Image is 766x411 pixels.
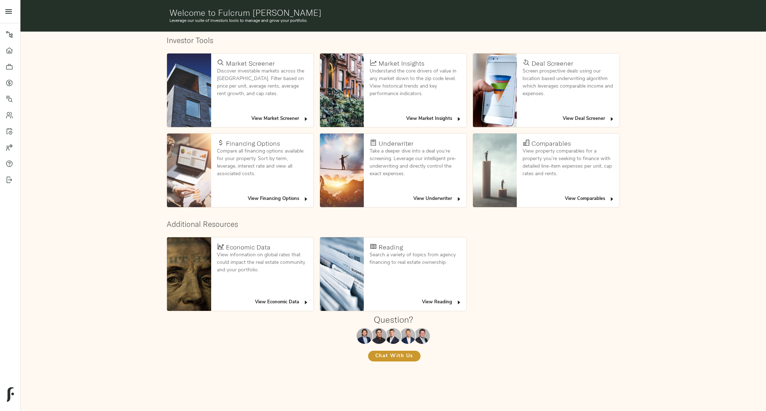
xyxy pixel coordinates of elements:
[406,115,462,123] span: View Market Insights
[561,113,617,125] button: View Deal Screener
[251,115,309,123] span: View Market Screener
[226,60,275,67] h4: Market Screener
[320,53,364,127] img: Market Insights
[404,113,464,125] button: View Market Insights
[253,297,311,308] button: View Economic Data
[170,8,617,18] h1: Welcome to Fulcrum [PERSON_NAME]
[248,195,309,203] span: View Financing Options
[170,18,617,24] p: Leverage our suite of investors tools to manage and grow your portfolio.
[473,134,517,207] img: Comparables
[563,193,617,205] button: View Comparables
[357,328,372,344] img: Maxwell Wu
[226,243,270,251] h4: Economic Data
[250,113,311,125] button: View Market Screener
[368,351,421,361] button: Chat With Us
[422,298,462,307] span: View Reading
[379,243,403,251] h4: Reading
[167,134,211,207] img: Financing Options
[370,251,461,266] p: Search a variety of topics from agency financing to real estate ownership.
[523,67,614,98] p: Screen prospective deals using our location based underwriting algorithm which leverages comparab...
[217,251,308,274] p: View information on global rates that could impact the real estate community and your portfolio.
[320,134,364,207] img: Underwriter
[400,328,416,344] img: Richard Le
[414,328,430,344] img: Justin Stamp
[320,237,364,311] img: Reading
[226,140,280,148] h4: Financing Options
[563,115,615,123] span: View Deal Screener
[375,352,413,361] span: Chat With Us
[370,67,461,98] p: Understand the core drivers of value in any market down to the zip code level. View historical tr...
[167,220,620,229] h2: Additional Resources
[385,328,401,344] img: Zach Frizzera
[167,237,211,311] img: Economic Data
[370,148,461,178] p: Take a deeper dive into a deal you’re screening. Leverage our intelligent pre-underwriting and di...
[412,193,464,205] button: View Underwriter
[565,195,615,203] span: View Comparables
[167,36,620,45] h2: Investor Tools
[371,328,387,344] img: Kenneth Mendonça
[379,140,413,148] h4: Underwriter
[255,298,309,307] span: View Economic Data
[167,53,211,127] img: Market Screener
[473,53,517,127] img: Deal Screener
[246,193,311,205] button: View Financing Options
[217,148,308,178] p: Compare all financing options available for your property. Sort by term, leverage, interest rate ...
[531,60,573,67] h4: Deal Screener
[413,195,462,203] span: View Underwriter
[379,60,424,67] h4: Market Insights
[217,67,308,98] p: Discover investable markets across the [GEOGRAPHIC_DATA]. Filter based on price per unit, average...
[420,297,464,308] button: View Reading
[523,148,614,178] p: View property comparables for a property you’re seeking to finance with detailed line-item expens...
[531,140,571,148] h4: Comparables
[374,314,413,324] h1: Question?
